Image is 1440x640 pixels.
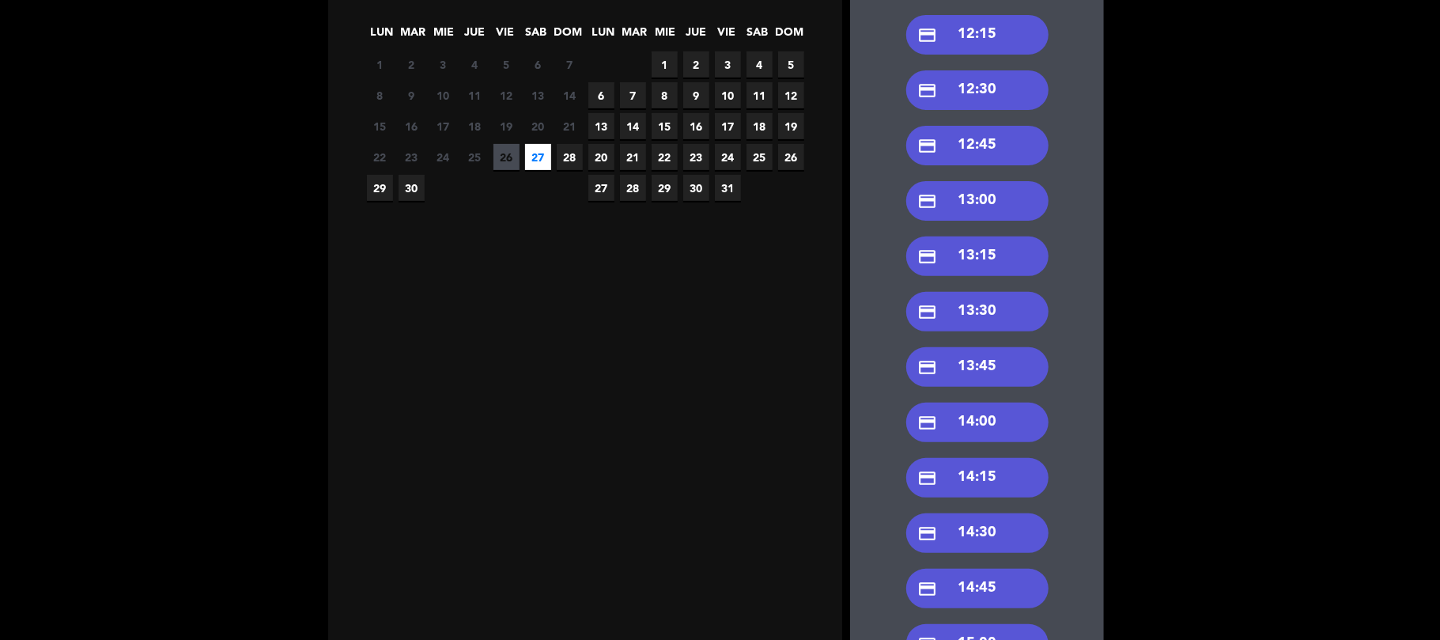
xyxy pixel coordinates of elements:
span: 6 [588,82,614,108]
span: 9 [399,82,425,108]
div: 12:30 [906,70,1049,110]
span: 13 [525,82,551,108]
i: credit_card [918,358,938,377]
span: 18 [746,113,773,139]
span: 25 [746,144,773,170]
span: 23 [399,144,425,170]
span: 26 [493,144,520,170]
span: MIE [431,23,457,49]
i: credit_card [918,25,938,45]
span: 2 [683,51,709,78]
span: 22 [652,144,678,170]
i: credit_card [918,302,938,322]
span: 9 [683,82,709,108]
span: MAR [400,23,426,49]
span: 3 [715,51,741,78]
span: 4 [462,51,488,78]
span: 16 [683,113,709,139]
span: JUE [462,23,488,49]
span: 4 [746,51,773,78]
i: credit_card [918,468,938,488]
div: 12:45 [906,126,1049,165]
span: SAB [745,23,771,49]
span: 5 [493,51,520,78]
span: 15 [367,113,393,139]
span: 7 [557,51,583,78]
span: 30 [399,175,425,201]
span: LUN [369,23,395,49]
span: 17 [430,113,456,139]
span: 13 [588,113,614,139]
span: 24 [715,144,741,170]
span: 11 [746,82,773,108]
span: 6 [525,51,551,78]
span: 28 [620,175,646,201]
i: credit_card [918,136,938,156]
span: 22 [367,144,393,170]
span: 3 [430,51,456,78]
div: 14:15 [906,458,1049,498]
span: 21 [620,144,646,170]
div: 13:45 [906,347,1049,387]
span: VIE [493,23,519,49]
span: 27 [525,144,551,170]
i: credit_card [918,191,938,211]
span: 21 [557,113,583,139]
span: 12 [778,82,804,108]
span: 30 [683,175,709,201]
span: VIE [714,23,740,49]
span: 2 [399,51,425,78]
span: 19 [493,113,520,139]
i: credit_card [918,413,938,433]
span: 20 [588,144,614,170]
span: 25 [462,144,488,170]
div: 14:30 [906,513,1049,553]
div: 14:45 [906,569,1049,608]
span: 29 [367,175,393,201]
span: 14 [620,113,646,139]
span: DOM [776,23,802,49]
span: 24 [430,144,456,170]
span: 11 [462,82,488,108]
span: JUE [683,23,709,49]
span: 17 [715,113,741,139]
span: MIE [652,23,678,49]
div: 13:15 [906,237,1049,276]
span: 12 [493,82,520,108]
span: 8 [367,82,393,108]
span: 27 [588,175,614,201]
span: SAB [523,23,550,49]
span: 16 [399,113,425,139]
span: 31 [715,175,741,201]
span: 10 [715,82,741,108]
i: credit_card [918,524,938,543]
span: 28 [557,144,583,170]
span: 18 [462,113,488,139]
i: credit_card [918,579,938,599]
span: 8 [652,82,678,108]
div: 13:30 [906,292,1049,331]
span: 15 [652,113,678,139]
div: 12:15 [906,15,1049,55]
span: 7 [620,82,646,108]
i: credit_card [918,247,938,267]
span: 23 [683,144,709,170]
span: 5 [778,51,804,78]
span: 1 [652,51,678,78]
i: credit_card [918,81,938,100]
span: 26 [778,144,804,170]
span: 14 [557,82,583,108]
span: 20 [525,113,551,139]
span: MAR [622,23,648,49]
span: 19 [778,113,804,139]
div: 14:00 [906,403,1049,442]
span: 10 [430,82,456,108]
div: 13:00 [906,181,1049,221]
span: 29 [652,175,678,201]
span: 1 [367,51,393,78]
span: DOM [554,23,580,49]
span: LUN [591,23,617,49]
